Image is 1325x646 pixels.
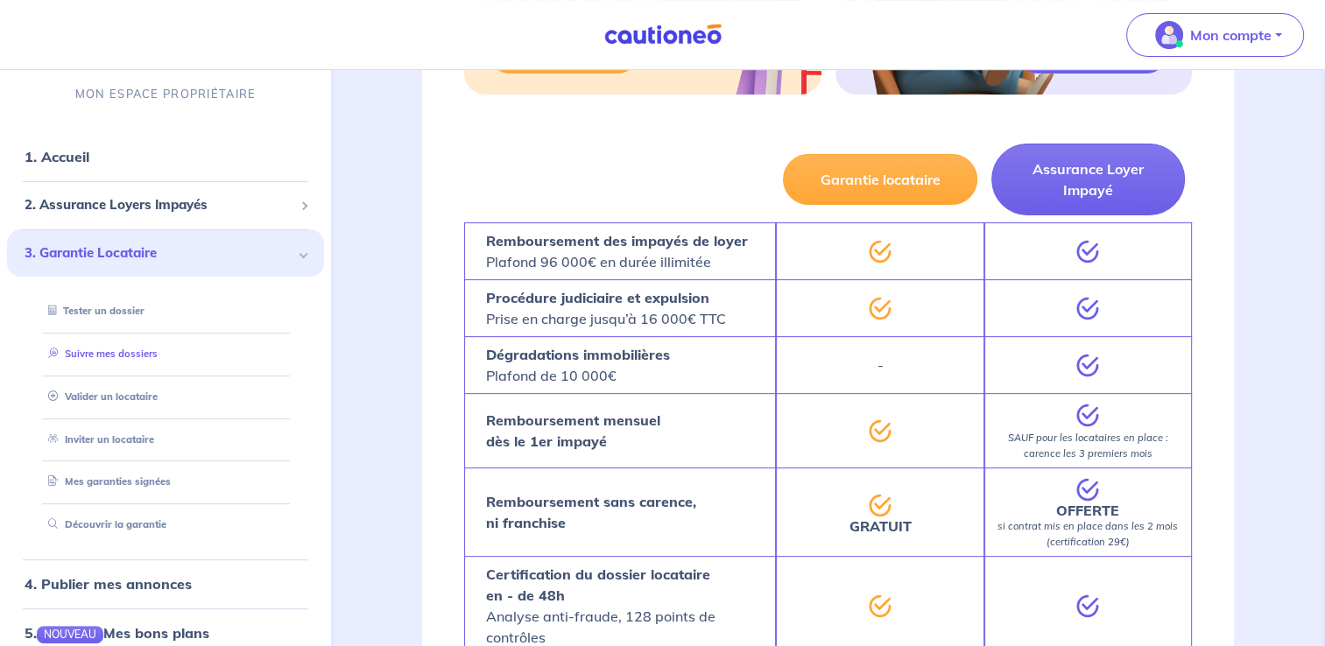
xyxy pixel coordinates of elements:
a: 5.NOUVEAUMes bons plans [25,624,209,642]
span: 3. Garantie Locataire [25,242,293,263]
div: 2. Assurance Loyers Impayés [7,188,324,222]
strong: GRATUIT [849,517,911,535]
div: 4. Publier mes annonces [7,566,324,601]
a: Valider un locataire [41,390,158,403]
em: SAUF pour les locataires en place : carence les 3 premiers mois [1008,432,1168,460]
div: Découvrir la garantie [28,510,303,539]
button: Assurance Loyer Impayé [991,144,1185,215]
div: Suivre mes dossiers [28,340,303,369]
strong: Dégradations immobilières [486,346,670,363]
p: Prise en charge jusqu’à 16 000€ TTC [486,287,726,329]
strong: Certification du dossier locataire en - de 48h [486,565,710,604]
button: illu_account_valid_menu.svgMon compte [1126,13,1304,57]
div: Mes garanties signées [28,467,303,496]
a: Inviter un locataire [41,432,154,445]
strong: Remboursement sans carence, ni franchise [486,493,696,531]
div: Inviter un locataire [28,425,303,453]
div: 3. Garantie Locataire [7,228,324,277]
div: Valider un locataire [28,383,303,411]
a: Mes garanties signées [41,475,171,488]
strong: Remboursement des impayés de loyer [486,232,748,249]
a: 1. Accueil [25,148,89,165]
strong: OFFERTE [1056,502,1119,519]
div: Tester un dossier [28,297,303,326]
img: illu_account_valid_menu.svg [1155,21,1183,49]
span: 2. Assurance Loyers Impayés [25,195,293,215]
a: 4. Publier mes annonces [25,575,192,593]
p: Plafond 96 000€ en durée illimitée [486,230,748,272]
strong: Procédure judiciaire et expulsion [486,289,709,306]
div: - [776,336,983,393]
p: MON ESPACE PROPRIÉTAIRE [75,86,256,102]
strong: Remboursement mensuel dès le 1er impayé [486,411,660,450]
p: Plafond de 10 000€ [486,344,670,386]
em: si contrat mis en place dans les 2 mois (certification 29€) [997,520,1178,548]
a: Tester un dossier [41,305,144,317]
a: Découvrir la garantie [41,518,166,530]
a: Suivre mes dossiers [41,348,158,360]
img: Cautioneo [597,24,729,46]
div: 1. Accueil [7,139,324,174]
p: Mon compte [1190,25,1272,46]
button: Garantie locataire [783,154,976,205]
